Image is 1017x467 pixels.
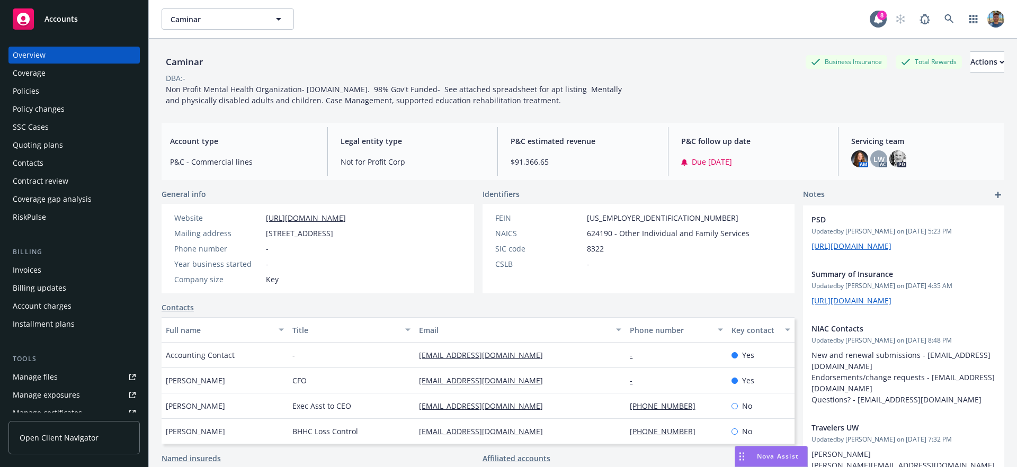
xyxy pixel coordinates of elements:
[630,350,641,360] a: -
[292,400,351,411] span: Exec Asst to CEO
[806,55,887,68] div: Business Insurance
[630,426,704,436] a: [PHONE_NUMBER]
[970,52,1004,72] div: Actions
[292,349,295,361] span: -
[992,188,1004,201] a: add
[162,302,194,313] a: Contacts
[851,150,868,167] img: photo
[495,228,583,239] div: NAICS
[266,274,279,285] span: Key
[13,119,49,136] div: SSC Cases
[587,258,590,270] span: -
[511,156,655,167] span: $91,366.65
[13,316,75,333] div: Installment plans
[877,11,887,20] div: 8
[811,241,891,251] a: [URL][DOMAIN_NAME]
[292,375,307,386] span: CFO
[419,350,551,360] a: [EMAIL_ADDRESS][DOMAIN_NAME]
[174,258,262,270] div: Year business started
[890,8,911,30] a: Start snowing
[8,173,140,190] a: Contract review
[8,4,140,34] a: Accounts
[742,426,752,437] span: No
[13,405,82,421] div: Manage certificates
[341,156,485,167] span: Not for Profit Corp
[811,336,996,345] span: Updated by [PERSON_NAME] on [DATE] 8:48 PM
[735,446,808,467] button: Nova Assist
[8,280,140,297] a: Billing updates
[987,11,1004,28] img: photo
[8,119,140,136] a: SSC Cases
[630,401,704,411] a: [PHONE_NUMBER]
[171,14,262,25] span: Caminar
[166,375,225,386] span: [PERSON_NAME]
[13,173,68,190] div: Contract review
[288,317,415,343] button: Title
[630,375,641,385] a: -
[803,315,1004,414] div: NIAC ContactsUpdatedby [PERSON_NAME] on [DATE] 8:48 PMNew and renewal submissions - [EMAIL_ADDRES...
[166,400,225,411] span: [PERSON_NAME]
[495,258,583,270] div: CSLB
[419,325,610,336] div: Email
[170,156,315,167] span: P&C - Commercial lines
[13,280,66,297] div: Billing updates
[8,387,140,403] a: Manage exposures
[811,214,968,225] span: PSD
[495,243,583,254] div: SIC code
[8,191,140,208] a: Coverage gap analysis
[341,136,485,147] span: Legal entity type
[8,262,140,279] a: Invoices
[174,274,262,285] div: Company size
[415,317,626,343] button: Email
[692,156,732,167] span: Due [DATE]
[266,228,333,239] span: [STREET_ADDRESS]
[292,325,399,336] div: Title
[873,154,885,165] span: LW
[162,188,206,200] span: General info
[495,212,583,223] div: FEIN
[939,8,960,30] a: Search
[742,375,754,386] span: Yes
[803,205,1004,260] div: PSDUpdatedby [PERSON_NAME] on [DATE] 5:23 PM[URL][DOMAIN_NAME]
[587,228,750,239] span: 624190 - Other Individual and Family Services
[8,354,140,364] div: Tools
[970,51,1004,73] button: Actions
[727,317,795,343] button: Key contact
[266,258,269,270] span: -
[8,405,140,421] a: Manage certificates
[292,426,358,437] span: BHHC Loss Control
[13,369,58,385] div: Manage files
[174,243,262,254] div: Phone number
[20,432,99,443] span: Open Client Navigator
[587,212,738,223] span: [US_EMPLOYER_IDENTIFICATION_NUMBER]
[162,317,288,343] button: Full name
[419,401,551,411] a: [EMAIL_ADDRESS][DOMAIN_NAME]
[803,260,1004,315] div: Summary of InsuranceUpdatedby [PERSON_NAME] on [DATE] 4:35 AM[URL][DOMAIN_NAME]
[8,47,140,64] a: Overview
[13,262,41,279] div: Invoices
[266,213,346,223] a: [URL][DOMAIN_NAME]
[162,8,294,30] button: Caminar
[44,15,78,23] span: Accounts
[587,243,604,254] span: 8322
[8,101,140,118] a: Policy changes
[483,188,520,200] span: Identifiers
[811,323,968,334] span: NIAC Contacts
[8,209,140,226] a: RiskPulse
[13,83,39,100] div: Policies
[166,84,624,105] span: Non Profit Mental Health Organization- [DOMAIN_NAME]. 98% Gov't Funded- See attached spreadsheet ...
[511,136,655,147] span: P&C estimated revenue
[483,453,550,464] a: Affiliated accounts
[914,8,935,30] a: Report a Bug
[13,101,65,118] div: Policy changes
[13,155,43,172] div: Contacts
[630,325,711,336] div: Phone number
[13,209,46,226] div: RiskPulse
[174,228,262,239] div: Mailing address
[8,65,140,82] a: Coverage
[13,191,92,208] div: Coverage gap analysis
[896,55,962,68] div: Total Rewards
[166,426,225,437] span: [PERSON_NAME]
[174,212,262,223] div: Website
